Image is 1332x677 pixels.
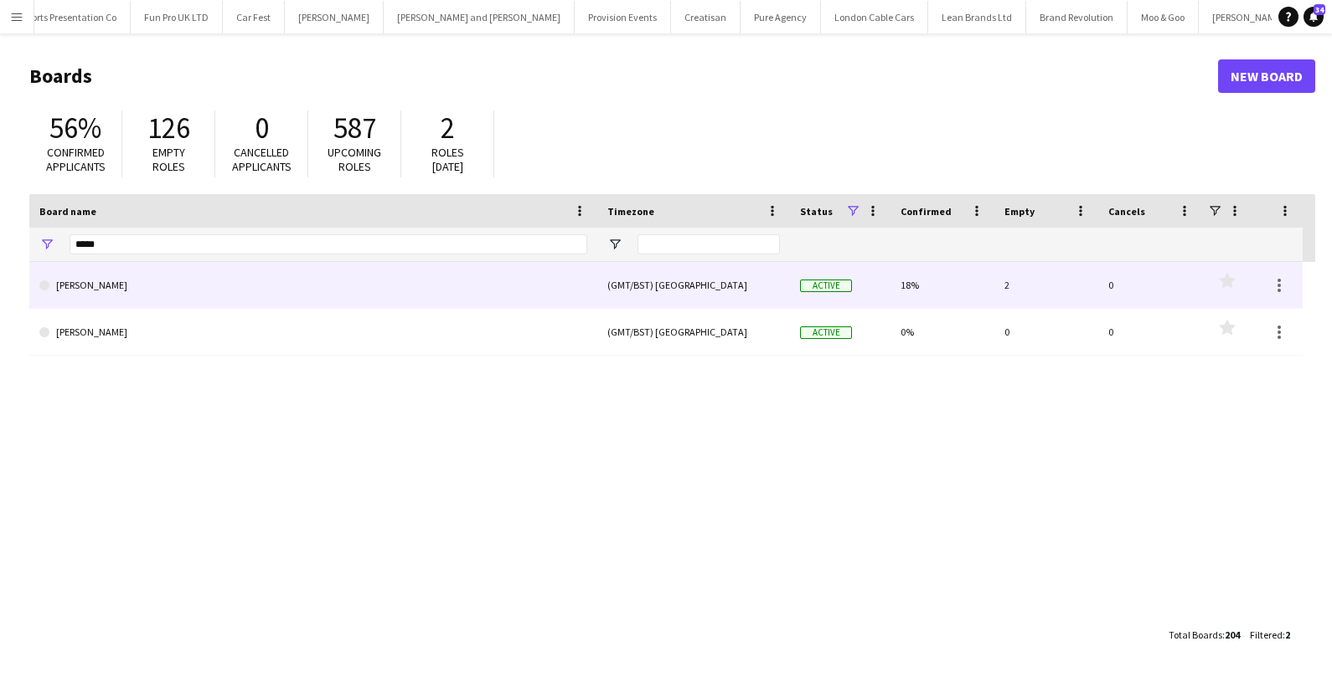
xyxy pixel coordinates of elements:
span: Active [800,280,852,292]
button: Open Filter Menu [607,237,622,252]
button: Fun Pro UK LTD [131,1,223,33]
a: New Board [1218,59,1315,93]
span: Status [800,205,833,218]
a: [PERSON_NAME] [39,262,587,309]
span: Cancelled applicants [232,145,292,174]
button: London Cable Cars [821,1,928,33]
button: Creatisan [671,1,741,33]
span: Timezone [607,205,654,218]
span: 587 [333,110,376,146]
span: Confirmed applicants [46,145,106,174]
span: Empty [1004,205,1035,218]
span: 2 [1285,628,1290,641]
div: 0 [1098,262,1202,308]
a: 34 [1304,7,1324,27]
span: 56% [49,110,101,146]
div: (GMT/BST) [GEOGRAPHIC_DATA] [597,262,790,308]
button: Sports Presentation Co [8,1,131,33]
input: Board name Filter Input [70,234,587,254]
div: 0 [1098,309,1202,355]
button: Open Filter Menu [39,237,54,252]
span: Upcoming roles [328,145,381,174]
button: Lean Brands Ltd [928,1,1026,33]
span: Empty roles [152,145,185,174]
div: : [1169,618,1240,651]
div: 0 [994,309,1098,355]
span: Roles [DATE] [431,145,464,174]
h1: Boards [29,64,1218,89]
button: Provision Events [575,1,671,33]
div: 18% [891,262,994,308]
button: [PERSON_NAME] [285,1,384,33]
button: [PERSON_NAME] [1199,1,1298,33]
span: Filtered [1250,628,1283,641]
div: : [1250,618,1290,651]
button: Car Fest [223,1,285,33]
span: 126 [147,110,190,146]
div: 0% [891,309,994,355]
span: Board name [39,205,96,218]
span: Total Boards [1169,628,1222,641]
button: Brand Revolution [1026,1,1128,33]
button: Moo & Goo [1128,1,1199,33]
button: [PERSON_NAME] and [PERSON_NAME] [384,1,575,33]
span: Active [800,326,852,339]
span: 2 [441,110,455,146]
div: 2 [994,262,1098,308]
div: (GMT/BST) [GEOGRAPHIC_DATA] [597,309,790,355]
button: Pure Agency [741,1,821,33]
span: 0 [255,110,269,146]
span: Confirmed [901,205,952,218]
span: 34 [1314,4,1325,15]
input: Timezone Filter Input [638,234,780,254]
span: 204 [1225,628,1240,641]
span: Cancels [1108,205,1145,218]
a: [PERSON_NAME] [39,309,587,356]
